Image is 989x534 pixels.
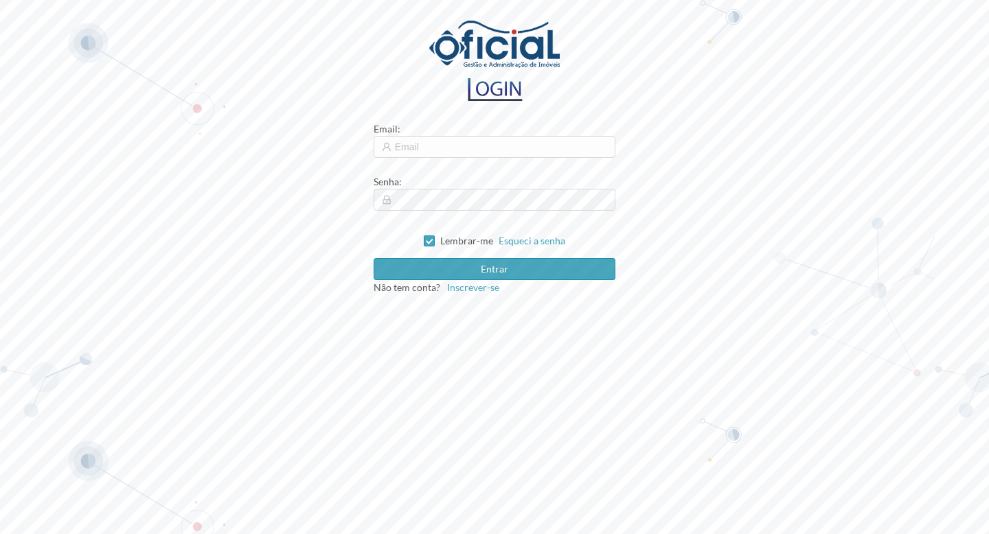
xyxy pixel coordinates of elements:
[374,176,399,187] span: Senha
[447,281,499,293] span: Inscrever-se
[499,235,565,246] a: Esqueci a senha
[374,123,398,135] span: Email
[382,195,391,205] i: icon: lock
[374,136,616,158] input: Email
[382,142,391,152] i: icon: user
[429,21,560,68] img: logo
[440,235,493,246] span: Lembrar-me
[374,121,616,136] div: :
[374,258,616,280] button: Entrar
[374,281,440,293] span: Não tem conta?
[440,281,499,293] a: Inscrever-se
[374,174,616,189] div: :
[464,78,525,101] img: logo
